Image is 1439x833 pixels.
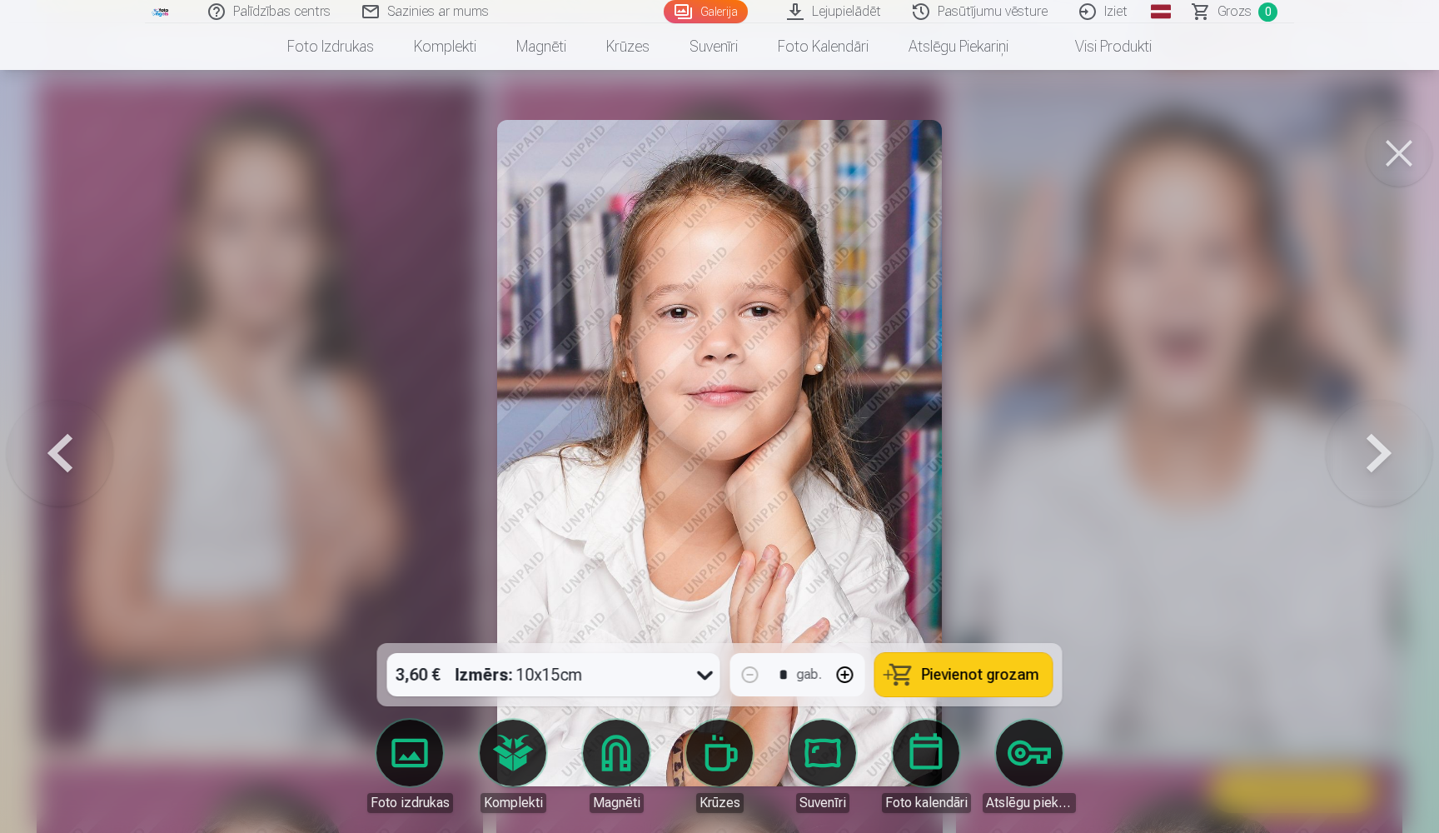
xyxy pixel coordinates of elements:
[670,23,758,70] a: Suvenīri
[586,23,670,70] a: Krūzes
[456,653,583,696] div: 10x15cm
[983,720,1076,813] a: Atslēgu piekariņi
[152,7,170,17] img: /fa1
[696,793,744,813] div: Krūzes
[879,720,973,813] a: Foto kalendāri
[796,793,849,813] div: Suvenīri
[776,720,869,813] a: Suvenīri
[387,653,449,696] div: 3,60 €
[889,23,1028,70] a: Atslēgu piekariņi
[394,23,496,70] a: Komplekti
[496,23,586,70] a: Magnēti
[466,720,560,813] a: Komplekti
[758,23,889,70] a: Foto kalendāri
[1258,2,1277,22] span: 0
[456,663,513,686] strong: Izmērs :
[797,665,822,685] div: gab.
[570,720,663,813] a: Magnēti
[983,793,1076,813] div: Atslēgu piekariņi
[673,720,766,813] a: Krūzes
[1028,23,1172,70] a: Visi produkti
[363,720,456,813] a: Foto izdrukas
[882,793,971,813] div: Foto kalendāri
[590,793,644,813] div: Magnēti
[922,667,1039,682] span: Pievienot grozam
[875,653,1053,696] button: Pievienot grozam
[1217,2,1252,22] span: Grozs
[367,793,453,813] div: Foto izdrukas
[480,793,546,813] div: Komplekti
[267,23,394,70] a: Foto izdrukas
